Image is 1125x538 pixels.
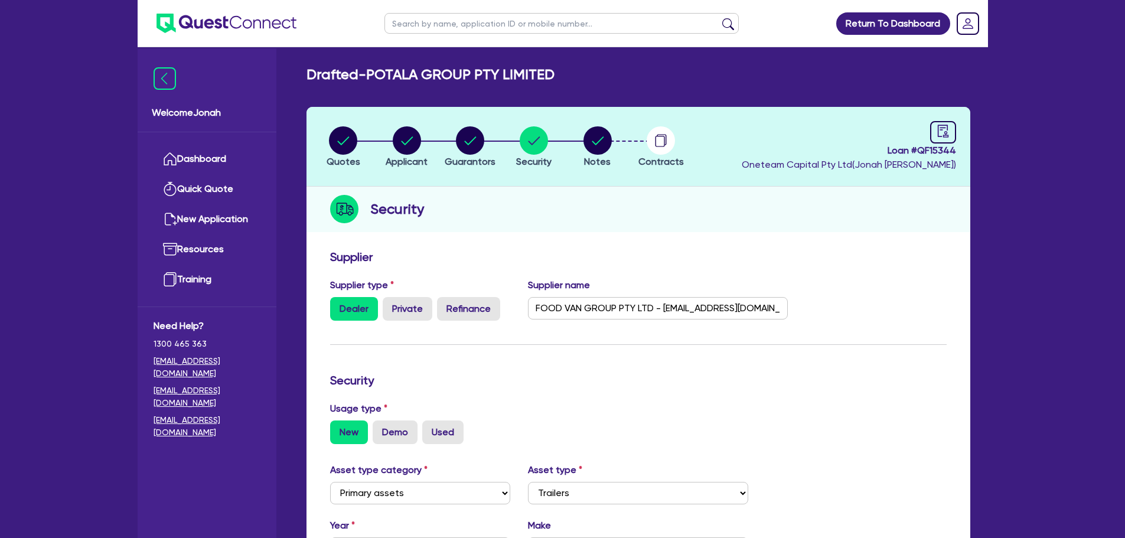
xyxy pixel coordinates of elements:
img: quest-connect-logo-blue [156,14,296,33]
a: Dropdown toggle [953,8,983,39]
h2: Security [370,198,424,220]
span: Quotes [327,156,360,167]
input: Search by name, application ID or mobile number... [384,13,739,34]
button: Guarantors [444,126,496,169]
label: Dealer [330,297,378,321]
span: Guarantors [445,156,495,167]
span: Welcome Jonah [152,106,262,120]
a: Quick Quote [154,174,260,204]
span: Need Help? [154,319,260,333]
button: Quotes [326,126,361,169]
button: Security [516,126,552,169]
button: Applicant [385,126,428,169]
button: Contracts [638,126,684,169]
label: Supplier type [330,278,394,292]
span: 1300 465 363 [154,338,260,350]
label: Refinance [437,297,500,321]
label: Asset type category [330,463,428,477]
label: Private [383,297,432,321]
img: quick-quote [163,182,177,196]
label: New [330,420,368,444]
span: Security [516,156,552,167]
a: Dashboard [154,144,260,174]
span: Oneteam Capital Pty Ltd ( Jonah [PERSON_NAME] ) [742,159,956,170]
img: new-application [163,212,177,226]
label: Year [330,519,355,533]
button: Notes [583,126,612,169]
a: Training [154,265,260,295]
h3: Security [330,373,947,387]
label: Demo [373,420,418,444]
span: audit [937,125,950,138]
img: step-icon [330,195,358,223]
h3: Supplier [330,250,947,264]
span: Notes [584,156,611,167]
a: [EMAIL_ADDRESS][DOMAIN_NAME] [154,384,260,409]
img: icon-menu-close [154,67,176,90]
a: [EMAIL_ADDRESS][DOMAIN_NAME] [154,355,260,380]
h2: Drafted - POTALA GROUP PTY LIMITED [306,66,555,83]
label: Usage type [330,402,387,416]
span: Applicant [386,156,428,167]
img: training [163,272,177,286]
label: Used [422,420,464,444]
label: Make [528,519,551,533]
img: resources [163,242,177,256]
span: Contracts [638,156,684,167]
a: Resources [154,234,260,265]
span: Loan # QF15344 [742,144,956,158]
label: Supplier name [528,278,590,292]
label: Asset type [528,463,582,477]
a: [EMAIL_ADDRESS][DOMAIN_NAME] [154,414,260,439]
a: New Application [154,204,260,234]
a: Return To Dashboard [836,12,950,35]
